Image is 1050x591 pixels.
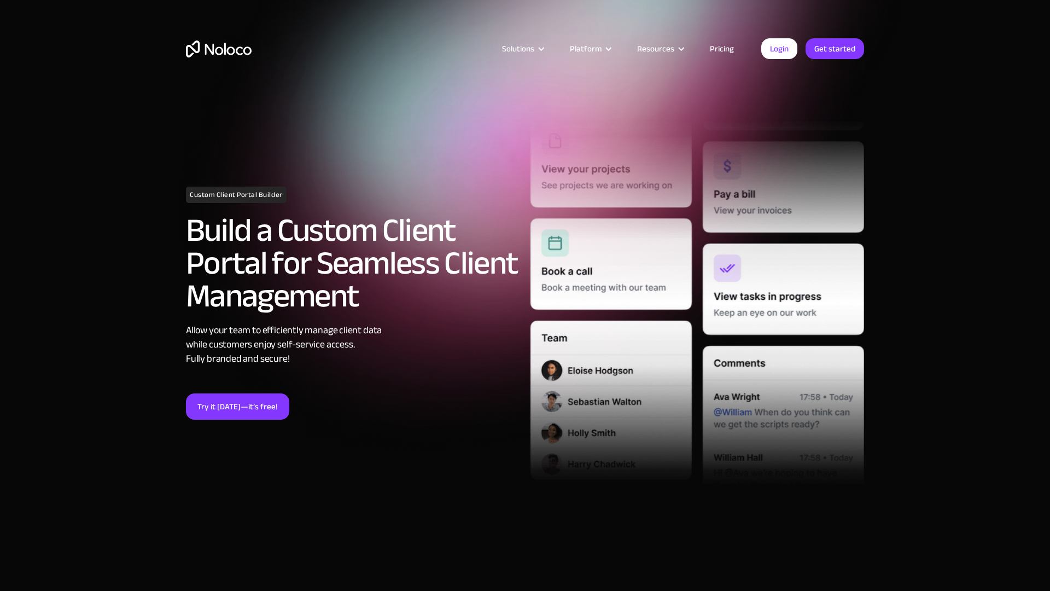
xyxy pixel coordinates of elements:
h1: Custom Client Portal Builder [186,187,287,203]
a: home [186,40,252,57]
div: Solutions [502,42,534,56]
h2: Build a Custom Client Portal for Seamless Client Management [186,214,520,312]
div: Resources [637,42,674,56]
a: Login [761,38,797,59]
a: Try it [DATE]—it’s free! [186,393,289,420]
div: Resources [623,42,696,56]
div: Platform [556,42,623,56]
div: Allow your team to efficiently manage client data while customers enjoy self-service access. Full... [186,323,520,366]
a: Get started [806,38,864,59]
div: Solutions [488,42,556,56]
div: Platform [570,42,602,56]
a: Pricing [696,42,748,56]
